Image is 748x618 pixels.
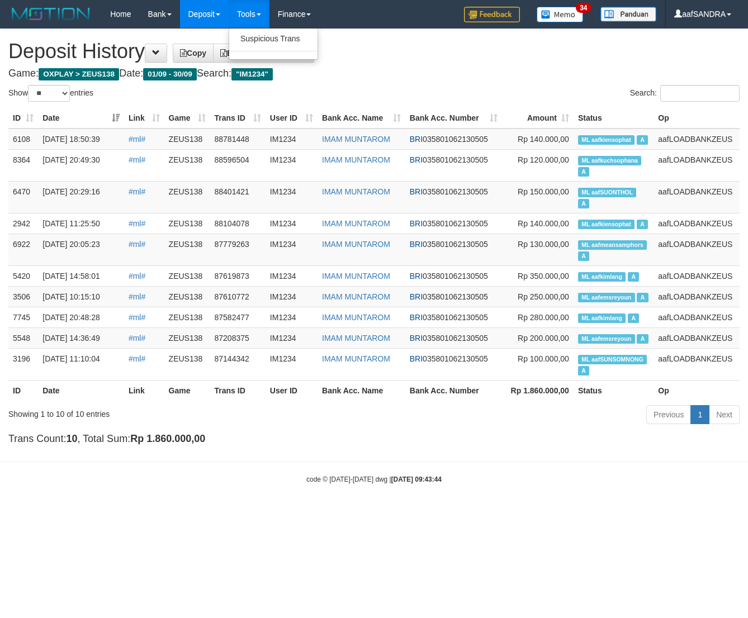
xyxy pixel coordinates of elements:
span: Manually Linked by aafSUONTHOL [578,188,637,197]
a: IMAM MUNTAROM [322,240,390,249]
span: Approved [637,293,648,302]
h4: Trans Count: , Total Sum: [8,434,740,445]
span: BRI [410,135,423,144]
a: #ml# [129,219,145,228]
a: IMAM MUNTAROM [322,334,390,343]
th: Op [654,108,740,129]
td: IM1234 [266,129,318,150]
th: Bank Acc. Number: activate to sort column ascending [405,108,502,129]
td: 88104078 [210,213,266,234]
td: 6470 [8,181,38,213]
span: OXPLAY > ZEUS138 [39,68,119,80]
span: BRI [410,187,423,196]
span: Manually Linked by aafemsreyoun [578,293,635,302]
strong: Rp 1.860.000,00 [511,386,569,395]
a: 1 [690,405,709,424]
span: Rp 140.000,00 [518,219,569,228]
span: BRI [410,240,423,249]
td: 035801062130505 [405,213,502,234]
td: 87144342 [210,348,266,380]
span: BRI [410,155,423,164]
td: 5548 [8,327,38,348]
span: Approved [578,251,589,261]
td: ZEUS138 [164,348,210,380]
td: 88401421 [210,181,266,213]
td: ZEUS138 [164,286,210,307]
span: Approved [578,167,589,177]
h4: Game: Date: Search: [8,68,740,79]
a: IMAM MUNTAROM [322,292,390,301]
td: 2942 [8,213,38,234]
span: Approved [637,334,648,344]
a: #ml# [129,313,145,322]
td: [DATE] 20:29:16 [38,181,124,213]
td: 7745 [8,307,38,327]
td: aafLOADBANKZEUS [654,307,740,327]
span: BRI [410,313,423,322]
th: Link: activate to sort column ascending [124,108,164,129]
th: Trans ID: activate to sort column ascending [210,108,266,129]
td: 035801062130505 [405,307,502,327]
img: Button%20Memo.svg [537,7,584,22]
td: 6108 [8,129,38,150]
td: ZEUS138 [164,327,210,348]
img: MOTION_logo.png [8,6,93,22]
td: [DATE] 11:25:50 [38,213,124,234]
span: Manually Linked by aafkiensophat [578,220,635,229]
td: 5420 [8,265,38,286]
span: Rp 100.000,00 [518,354,569,363]
td: ZEUS138 [164,213,210,234]
span: Approved [578,199,589,208]
a: IMAM MUNTAROM [322,354,390,363]
span: Rp 280.000,00 [518,313,569,322]
th: Bank Acc. Number [405,380,502,401]
th: Game: activate to sort column ascending [164,108,210,129]
a: #ml# [129,272,145,281]
span: Rp 250.000,00 [518,292,569,301]
td: 6922 [8,234,38,265]
a: IMAM MUNTAROM [322,155,390,164]
span: "IM1234" [231,68,273,80]
span: BRI [410,334,423,343]
span: Approved [578,366,589,375]
td: 8364 [8,149,38,181]
td: aafLOADBANKZEUS [654,213,740,234]
td: IM1234 [266,348,318,380]
span: 01/09 - 30/09 [143,68,197,80]
th: Bank Acc. Name [318,380,405,401]
th: ID [8,380,38,401]
span: Manually Linked by aafemsreyoun [578,334,635,344]
strong: [DATE] 09:43:44 [391,476,442,483]
label: Show entries [8,85,93,102]
span: Rp 200.000,00 [518,334,569,343]
td: [DATE] 14:36:49 [38,327,124,348]
span: Rp 120.000,00 [518,155,569,164]
span: Approved [637,135,648,145]
td: aafLOADBANKZEUS [654,234,740,265]
td: [DATE] 11:10:04 [38,348,124,380]
span: Manually Linked by aafkimlang [578,272,626,282]
a: #ml# [129,292,145,301]
span: BRI [410,219,423,228]
th: Link [124,380,164,401]
td: [DATE] 14:58:01 [38,265,124,286]
td: 035801062130505 [405,265,502,286]
label: Search: [630,85,740,102]
td: ZEUS138 [164,265,210,286]
div: Showing 1 to 10 of 10 entries [8,404,304,420]
td: 035801062130505 [405,286,502,307]
td: IM1234 [266,286,318,307]
img: Feedback.jpg [464,7,520,22]
span: Rp 130.000,00 [518,240,569,249]
a: IMAM MUNTAROM [322,313,390,322]
td: 87779263 [210,234,266,265]
span: Copy [180,49,206,58]
th: Status [574,380,654,401]
th: Trans ID [210,380,266,401]
th: Amount: activate to sort column ascending [502,108,574,129]
td: IM1234 [266,234,318,265]
span: Approved [628,272,639,282]
strong: 10 [66,433,77,444]
td: aafLOADBANKZEUS [654,265,740,286]
span: Manually Linked by aafmeansamphors [578,240,647,250]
